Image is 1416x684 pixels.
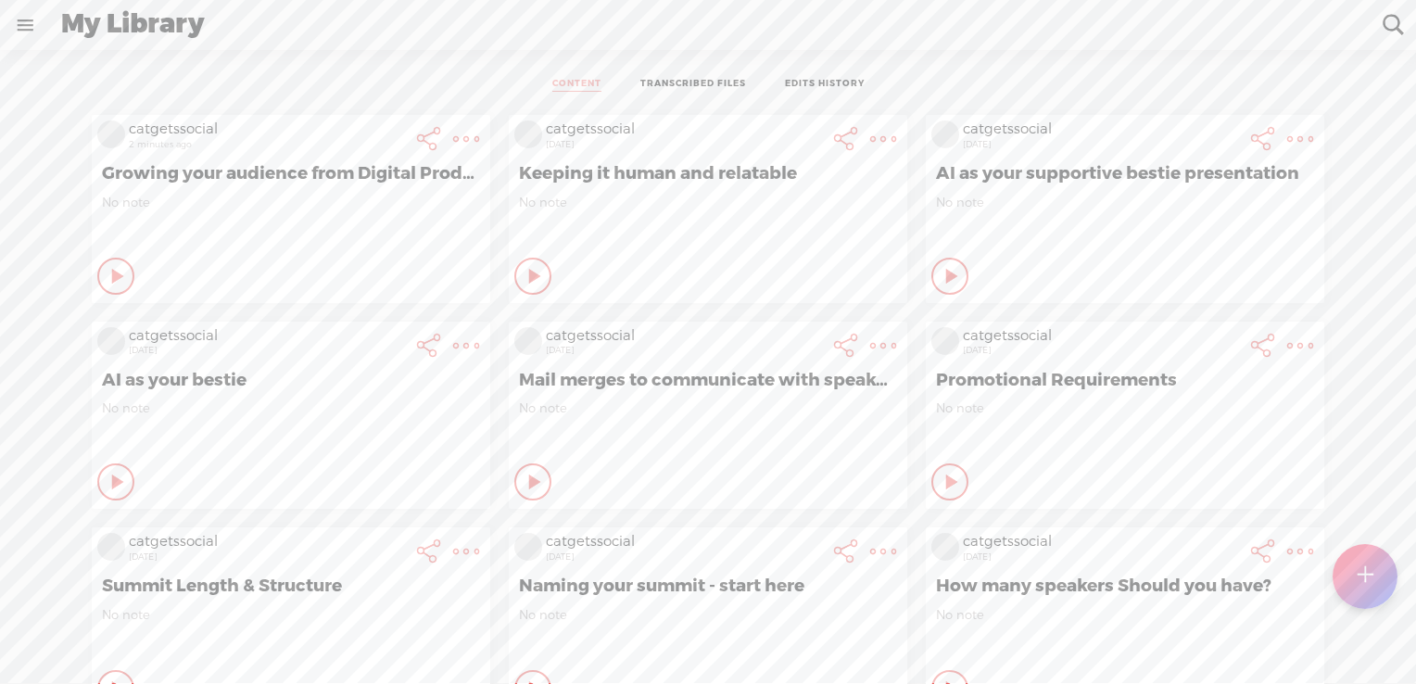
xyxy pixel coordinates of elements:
[963,120,1241,139] div: catgetssocial
[936,400,1314,416] span: No note
[931,120,959,148] img: videoLoading.png
[546,139,824,150] div: [DATE]
[519,607,897,623] span: No note
[129,551,407,563] div: [DATE]
[931,533,959,561] img: videoLoading.png
[936,575,1314,597] span: How many speakers Should you have?
[963,533,1241,551] div: catgetssocial
[936,195,1314,210] span: No note
[936,607,1314,623] span: No note
[519,369,897,391] span: Mail merges to communicate with speakers
[963,345,1241,356] div: [DATE]
[102,195,480,210] span: No note
[931,327,959,355] img: videoLoading.png
[97,120,125,148] img: videoLoading.png
[102,607,480,623] span: No note
[48,1,1370,49] div: My Library
[102,162,480,184] span: Growing your audience from Digital Products
[519,162,897,184] span: Keeping it human and relatable
[514,533,542,561] img: videoLoading.png
[129,533,407,551] div: catgetssocial
[102,575,480,597] span: Summit Length & Structure
[519,575,897,597] span: Naming your summit - start here
[552,78,601,92] a: CONTENT
[936,369,1314,391] span: Promotional Requirements
[519,195,897,210] span: No note
[546,533,824,551] div: catgetssocial
[546,551,824,563] div: [DATE]
[963,139,1241,150] div: [DATE]
[514,327,542,355] img: videoLoading.png
[102,400,480,416] span: No note
[546,120,824,139] div: catgetssocial
[546,345,824,356] div: [DATE]
[936,162,1314,184] span: AI as your supportive bestie presentation
[785,78,865,92] a: EDITS HISTORY
[963,551,1241,563] div: [DATE]
[514,120,542,148] img: videoLoading.png
[129,139,407,150] div: 2 minutes ago
[129,120,407,139] div: catgetssocial
[97,533,125,561] img: videoLoading.png
[519,400,897,416] span: No note
[129,327,407,346] div: catgetssocial
[129,345,407,356] div: [DATE]
[546,327,824,346] div: catgetssocial
[97,327,125,355] img: videoLoading.png
[963,327,1241,346] div: catgetssocial
[640,78,746,92] a: TRANSCRIBED FILES
[102,369,480,391] span: AI as your bestie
